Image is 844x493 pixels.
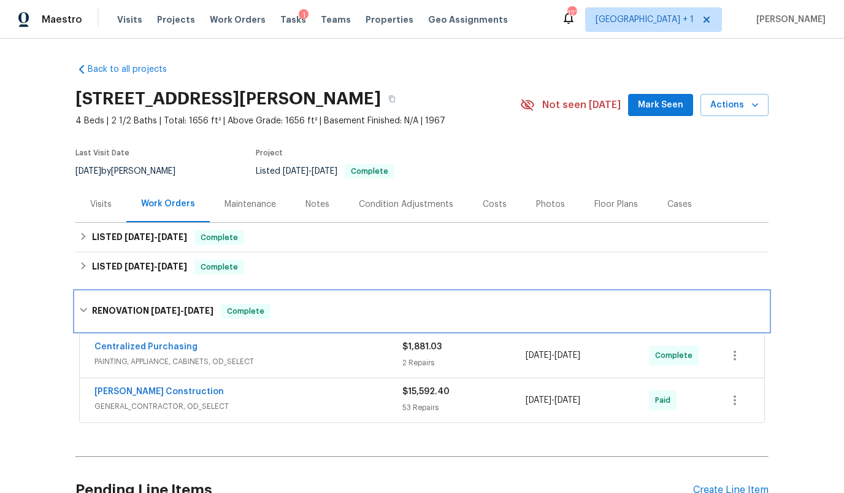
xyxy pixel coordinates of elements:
[299,9,309,21] div: 1
[125,262,154,271] span: [DATE]
[366,14,413,26] span: Properties
[158,262,187,271] span: [DATE]
[125,233,154,241] span: [DATE]
[596,14,694,26] span: [GEOGRAPHIC_DATA] + 1
[554,396,580,405] span: [DATE]
[94,355,402,368] span: PAINTING, APPLIANCE, CABINETS, OD_SELECT
[638,98,683,113] span: Mark Seen
[526,349,580,362] span: -
[655,394,675,406] span: Paid
[75,223,769,252] div: LISTED [DATE]-[DATE]Complete
[90,198,112,211] div: Visits
[381,88,403,110] button: Copy Address
[751,14,826,26] span: [PERSON_NAME]
[92,304,213,319] h6: RENOVATION
[92,230,187,245] h6: LISTED
[700,94,769,117] button: Actions
[94,387,224,396] a: [PERSON_NAME] Construction
[42,14,82,26] span: Maestro
[321,14,351,26] span: Teams
[151,306,180,315] span: [DATE]
[75,292,769,331] div: RENOVATION [DATE]-[DATE]Complete
[346,168,393,175] span: Complete
[359,198,453,211] div: Condition Adjustments
[92,260,187,274] h6: LISTED
[312,167,337,176] span: [DATE]
[655,349,697,362] span: Complete
[75,115,520,127] span: 4 Beds | 2 1/2 Baths | Total: 1656 ft² | Above Grade: 1656 ft² | Basement Finished: N/A | 1967
[125,233,187,241] span: -
[402,387,450,396] span: $15,592.40
[75,149,129,157] span: Last Visit Date
[628,94,693,117] button: Mark Seen
[280,15,306,24] span: Tasks
[710,98,759,113] span: Actions
[94,400,402,413] span: GENERAL_CONTRACTOR, OD_SELECT
[428,14,508,26] span: Geo Assignments
[554,351,580,360] span: [DATE]
[526,351,551,360] span: [DATE]
[210,14,266,26] span: Work Orders
[75,167,101,176] span: [DATE]
[94,343,198,351] a: Centralized Purchasing
[667,198,692,211] div: Cases
[402,357,526,369] div: 2 Repairs
[256,167,394,176] span: Listed
[117,14,142,26] span: Visits
[151,306,213,315] span: -
[256,149,283,157] span: Project
[157,14,195,26] span: Projects
[594,198,638,211] div: Floor Plans
[526,394,580,406] span: -
[567,7,576,20] div: 127
[75,164,190,179] div: by [PERSON_NAME]
[196,231,243,244] span: Complete
[184,306,213,315] span: [DATE]
[75,63,193,76] a: Back to all projects
[536,198,565,211] div: Photos
[158,233,187,241] span: [DATE]
[283,167,309,176] span: [DATE]
[75,252,769,282] div: LISTED [DATE]-[DATE]Complete
[224,198,276,211] div: Maintenance
[542,99,621,111] span: Not seen [DATE]
[196,261,243,273] span: Complete
[125,262,187,271] span: -
[75,93,381,105] h2: [STREET_ADDRESS][PERSON_NAME]
[283,167,337,176] span: -
[402,402,526,414] div: 53 Repairs
[305,198,329,211] div: Notes
[141,198,195,210] div: Work Orders
[483,198,507,211] div: Costs
[222,305,269,317] span: Complete
[402,343,442,351] span: $1,881.03
[526,396,551,405] span: [DATE]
